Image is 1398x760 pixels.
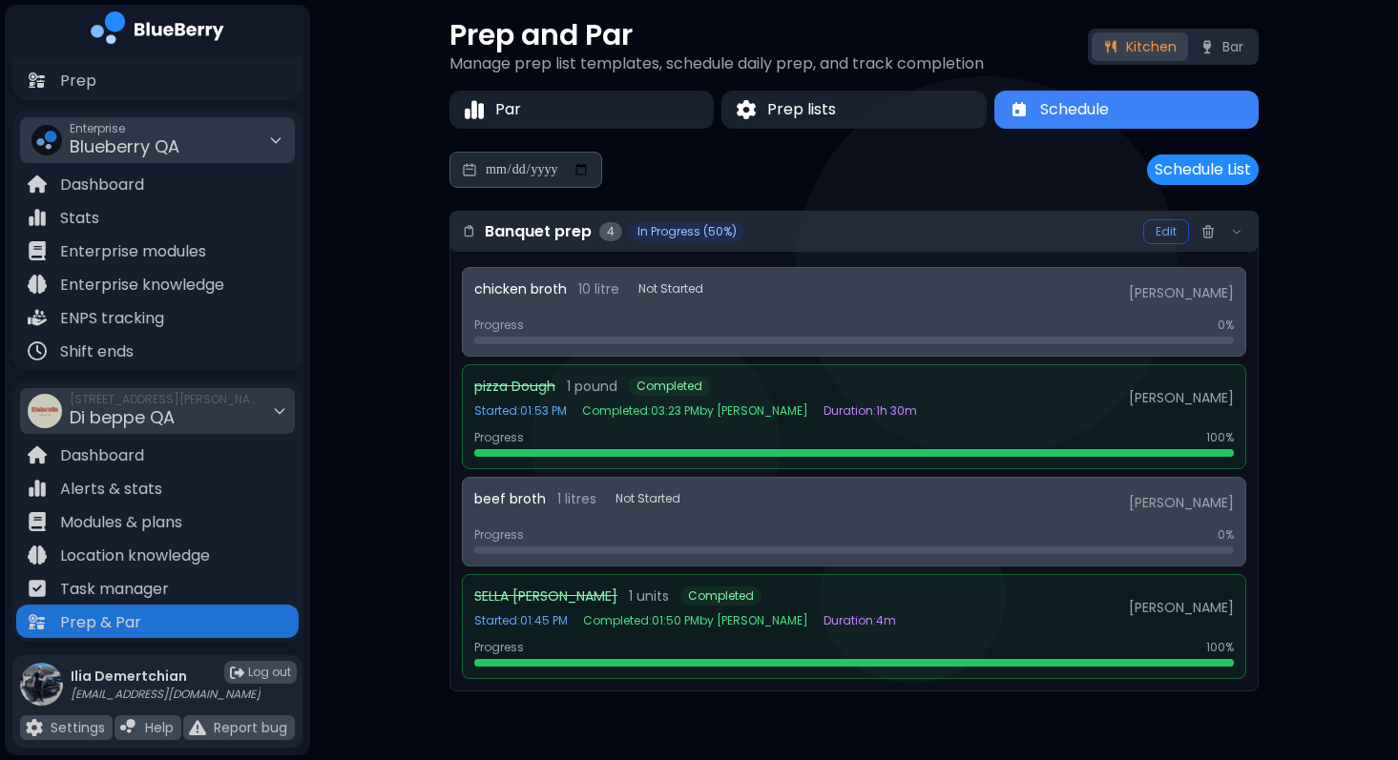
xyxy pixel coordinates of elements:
img: company thumbnail [31,125,62,155]
img: logout [230,666,244,680]
img: Schedule [1010,100,1029,119]
p: Manage prep list templates, schedule daily prep, and track completion [449,52,984,75]
p: Enterprise modules [60,240,206,263]
p: Task manager [60,578,169,601]
button: Prep listsPrep lists [721,91,986,129]
img: file icon [28,308,47,327]
p: Ilia Demertchian [71,668,261,685]
p: Dashboard [60,444,144,467]
span: Completed [629,377,710,396]
button: ParPar [449,91,714,129]
p: Stats [60,207,99,230]
img: file icon [28,208,47,227]
p: Modules & plans [60,511,182,534]
h1: Prep and Par [449,18,984,52]
img: file icon [26,719,43,736]
button: Delete prep list [1197,220,1220,243]
span: Blueberry QA [70,134,179,158]
img: file icon [28,545,47,565]
span: In Progress (50%) [630,222,744,241]
h4: Banquet prep [485,220,592,243]
p: [EMAIL_ADDRESS][DOMAIN_NAME] [71,687,261,702]
img: file icon [28,579,47,598]
span: 0% [1218,527,1234,543]
img: file icon [28,445,47,464]
span: Enterprise [70,121,179,136]
img: file icon [28,175,47,194]
p: Alerts & stats [60,478,162,501]
span: 1 litres [557,490,596,507]
p: Report bug [214,719,287,736]
p: Prep [60,70,96,92]
button: Edit [1143,219,1189,244]
img: file icon [28,512,47,531]
span: Par [495,98,521,121]
span: Duration: 1h 30m [824,403,917,419]
span: 100% [1206,640,1234,655]
span: Prep lists [767,98,836,121]
span: 1 units [629,587,669,605]
img: Par [465,99,484,121]
span: [PERSON_NAME] [1129,284,1234,301]
span: Completed: 03:23 PM by [PERSON_NAME] [582,403,808,419]
span: Progress [474,527,524,543]
span: Progress [474,640,524,655]
img: company thumbnail [28,394,62,428]
span: 1 pound [567,378,617,395]
span: 100% [1206,430,1234,445]
span: Started: 01:45 PM [474,613,568,628]
button: Schedule List [1147,154,1259,185]
span: Progress [474,318,524,333]
span: Completed [680,586,762,606]
span: Log out [248,665,291,680]
button: ScheduleSchedule [994,91,1259,129]
span: Schedule [1040,98,1109,121]
img: file icon [28,71,47,90]
span: chicken broth [474,280,567,298]
p: Prep & Par [60,611,141,634]
img: Prep lists [737,100,756,120]
button: Kitchen [1092,32,1188,61]
img: file icon [28,479,47,498]
span: [PERSON_NAME] [1129,389,1234,406]
span: 0% [1218,318,1234,333]
p: Enterprise knowledge [60,274,224,297]
p: Dashboard [60,174,144,196]
img: file icon [28,275,47,294]
span: Duration: 4m [824,613,896,628]
span: Not Started [608,489,688,508]
img: file icon [28,612,47,631]
span: Completed: 01:50 PM by [PERSON_NAME] [583,613,808,628]
span: 4 [599,222,622,241]
span: Not Started [631,279,711,298]
img: file icon [28,341,47,360]
p: Shift ends [60,340,134,363]
span: Di beppe QA [70,405,175,429]
img: company logo [91,11,224,51]
img: file icon [189,719,206,736]
span: beef broth [474,490,546,507]
button: Bar [1188,32,1255,61]
span: Progress [474,430,524,445]
p: ENPS tracking [60,307,164,330]
p: Help [145,719,174,736]
p: Settings [51,719,105,736]
span: Started: 01:53 PM [474,403,567,419]
span: [PERSON_NAME] [1129,599,1234,616]
span: [PERSON_NAME] [1129,494,1234,511]
img: file icon [120,719,137,736]
span: [STREET_ADDRESS][PERSON_NAME] [70,392,261,407]
span: 10 litre [578,280,619,298]
img: file icon [28,241,47,260]
span: pizza Dough [474,378,555,395]
img: profile photo [20,663,63,706]
span: SELLA [PERSON_NAME] [474,587,617,605]
p: Location knowledge [60,544,210,567]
